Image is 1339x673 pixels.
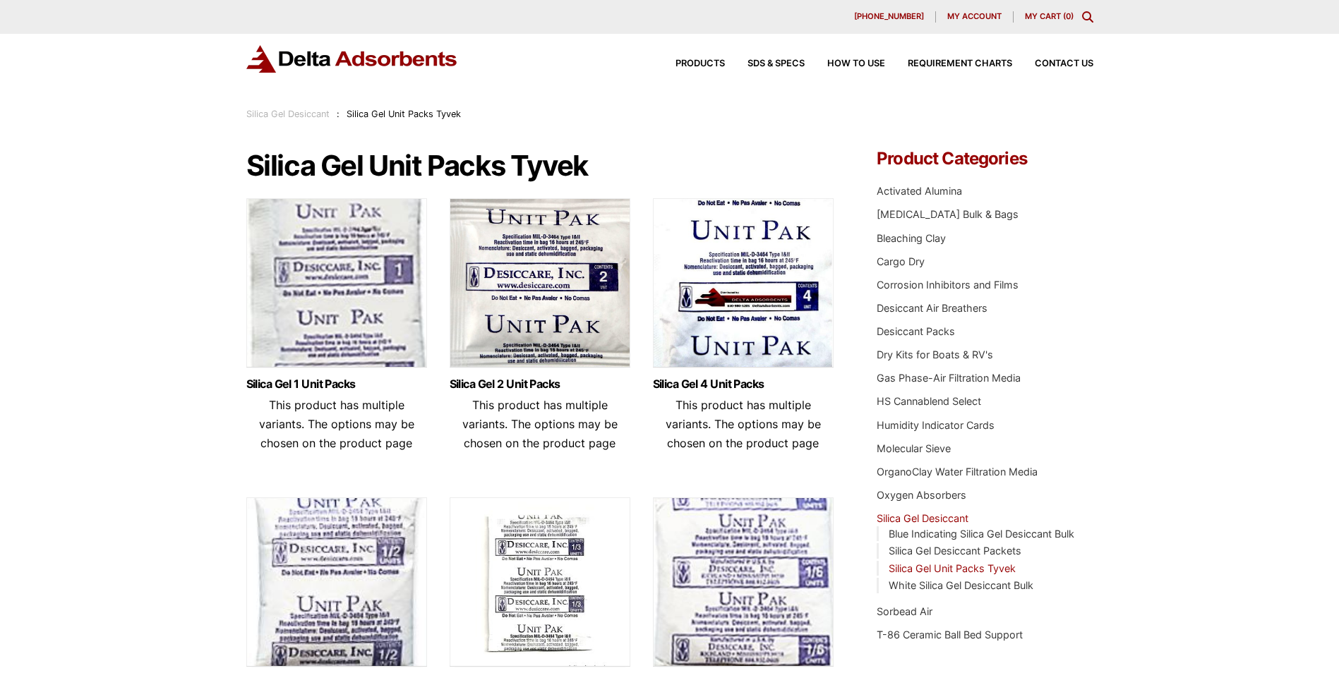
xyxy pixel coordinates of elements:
span: This product has multiple variants. The options may be chosen on the product page [259,398,414,450]
a: Silica Gel 1 Unit Packs [246,378,427,390]
a: Silica Gel 2 Unit Packs [450,378,630,390]
span: : [337,109,340,119]
a: HS Cannablend Select [877,395,981,407]
a: [MEDICAL_DATA] Bulk & Bags [877,208,1019,220]
a: Silica Gel Desiccant Packets [889,545,1021,557]
a: Molecular Sieve [877,442,951,454]
a: Bleaching Clay [877,232,946,244]
a: Humidity Indicator Cards [877,419,995,431]
a: Dry Kits for Boats & RV's [877,348,993,360]
a: Silica Gel Desiccant [877,512,968,524]
a: Activated Alumina [877,185,962,197]
a: Cargo Dry [877,255,925,267]
h4: Product Categories [877,150,1093,167]
a: Gas Phase-Air Filtration Media [877,372,1021,384]
span: This product has multiple variants. The options may be chosen on the product page [462,398,618,450]
h1: Silica Gel Unit Packs Tyvek [246,150,835,181]
a: Desiccant Air Breathers [877,302,987,314]
a: Silica Gel Desiccant [246,109,330,119]
a: Oxygen Absorbers [877,489,966,501]
a: Requirement Charts [885,59,1012,68]
a: How to Use [805,59,885,68]
a: Desiccant Packs [877,325,955,337]
span: Contact Us [1035,59,1093,68]
a: T-86 Ceramic Ball Bed Support [877,629,1023,641]
a: My account [936,11,1014,23]
span: SDS & SPECS [747,59,805,68]
a: Sorbead Air [877,605,932,617]
span: How to Use [827,59,885,68]
a: Products [653,59,725,68]
a: Corrosion Inhibitors and Films [877,279,1019,291]
a: Silica Gel 4 Unit Packs [653,378,834,390]
span: Silica Gel Unit Packs Tyvek [347,109,461,119]
span: This product has multiple variants. The options may be chosen on the product page [666,398,821,450]
div: Toggle Modal Content [1082,11,1093,23]
a: Blue Indicating Silica Gel Desiccant Bulk [889,528,1074,540]
span: 0 [1066,11,1071,21]
a: My Cart (0) [1025,11,1074,21]
a: Silica Gel Unit Packs Tyvek [889,562,1016,574]
a: Contact Us [1012,59,1093,68]
span: Requirement Charts [908,59,1012,68]
span: [PHONE_NUMBER] [854,13,924,20]
a: OrganoClay Water Filtration Media [877,466,1038,478]
a: White Silica Gel Desiccant Bulk [889,579,1033,591]
a: SDS & SPECS [725,59,805,68]
img: Delta Adsorbents [246,45,458,73]
span: My account [947,13,1002,20]
span: Products [675,59,725,68]
a: [PHONE_NUMBER] [843,11,936,23]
